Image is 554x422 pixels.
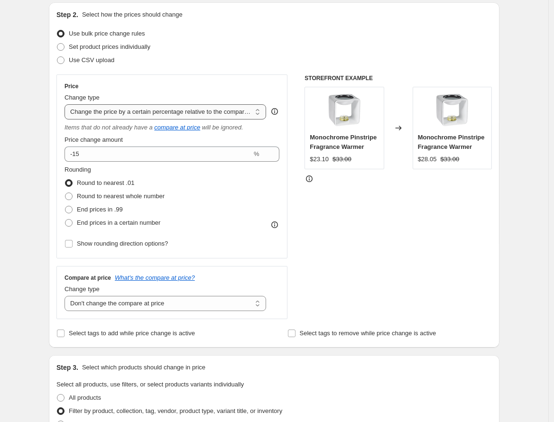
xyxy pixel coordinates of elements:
img: monochrome-pinstripe-fragrance-warmer-partylite-us_80x.png [325,92,363,130]
p: Select which products should change in price [82,363,205,372]
h3: Price [65,83,78,90]
h3: Compare at price [65,274,111,282]
span: Change type [65,285,100,293]
span: Change type [65,94,100,101]
strike: $33.00 [332,155,351,164]
span: Price change amount [65,136,123,143]
span: Rounding [65,166,91,173]
button: What's the compare at price? [115,274,195,281]
span: Monochrome Pinstripe Fragrance Warmer [418,134,485,150]
span: End prices in a certain number [77,219,160,226]
span: Set product prices individually [69,43,150,50]
span: % [254,150,259,157]
strike: $33.00 [440,155,459,164]
h2: Step 2. [56,10,78,19]
span: End prices in .99 [77,206,123,213]
span: Select tags to add while price change is active [69,330,195,337]
span: Round to nearest whole number [77,193,165,200]
input: -20 [65,147,252,162]
span: Use CSV upload [69,56,114,64]
span: Select tags to remove while price change is active [300,330,436,337]
span: Show rounding direction options? [77,240,168,247]
span: Use bulk price change rules [69,30,145,37]
span: Round to nearest .01 [77,179,134,186]
i: will be ignored. [202,124,243,131]
i: Items that do not already have a [65,124,153,131]
button: compare at price [154,124,200,131]
h2: Step 3. [56,363,78,372]
span: All products [69,394,101,401]
span: Select all products, use filters, or select products variants individually [56,381,244,388]
p: Select how the prices should change [82,10,183,19]
div: help [270,107,279,116]
h6: STOREFRONT EXAMPLE [305,74,492,82]
div: $23.10 [310,155,329,164]
span: Monochrome Pinstripe Fragrance Warmer [310,134,377,150]
div: $28.05 [418,155,437,164]
img: monochrome-pinstripe-fragrance-warmer-partylite-us_80x.png [433,92,471,130]
span: Filter by product, collection, tag, vendor, product type, variant title, or inventory [69,407,282,414]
